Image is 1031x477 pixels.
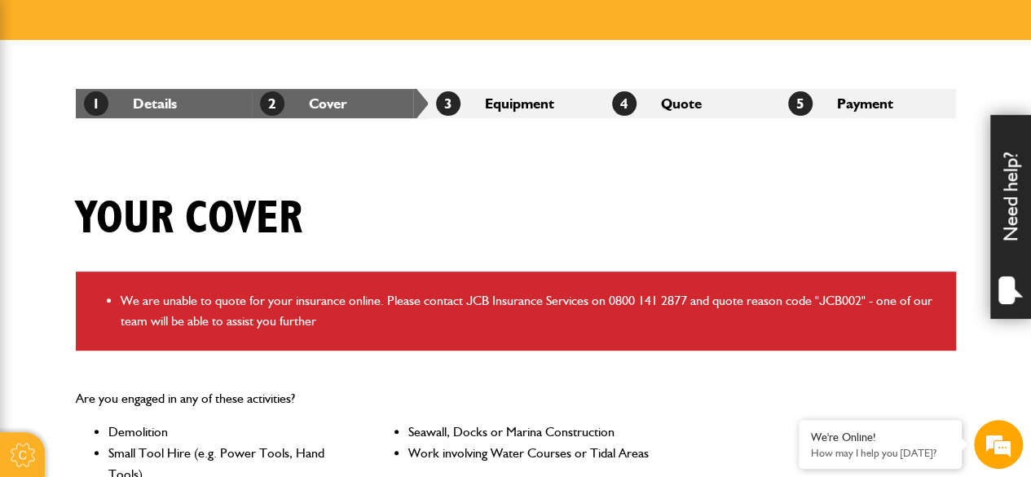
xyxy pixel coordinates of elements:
span: 2 [260,91,284,116]
p: How may I help you today? [811,447,949,459]
span: 1 [84,91,108,116]
textarea: Type your message and hit 'Enter' [21,295,297,352]
span: 5 [788,91,813,116]
a: 1Details [84,95,177,112]
span: 4 [612,91,637,116]
img: d_20077148190_company_1631870298795_20077148190 [28,91,68,113]
li: Payment [780,89,956,118]
input: Enter your last name [21,151,297,187]
div: Chat with us now [85,91,274,113]
li: Demolition [108,422,355,443]
input: Enter your phone number [21,247,297,283]
em: Start Chat [222,367,296,389]
li: Equipment [428,89,604,118]
div: Need help? [990,115,1031,319]
li: Quote [604,89,780,118]
h1: Your cover [76,192,302,246]
div: We're Online! [811,431,949,444]
p: Are you engaged in any of these activities? [76,388,654,409]
li: We are unable to quote for your insurance online. Please contact JCB Insurance Services on 0800 1... [121,290,944,332]
input: Enter your email address [21,199,297,235]
li: Cover [252,89,428,118]
span: 3 [436,91,460,116]
div: Minimize live chat window [267,8,306,47]
li: Seawall, Docks or Marina Construction [408,422,654,443]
